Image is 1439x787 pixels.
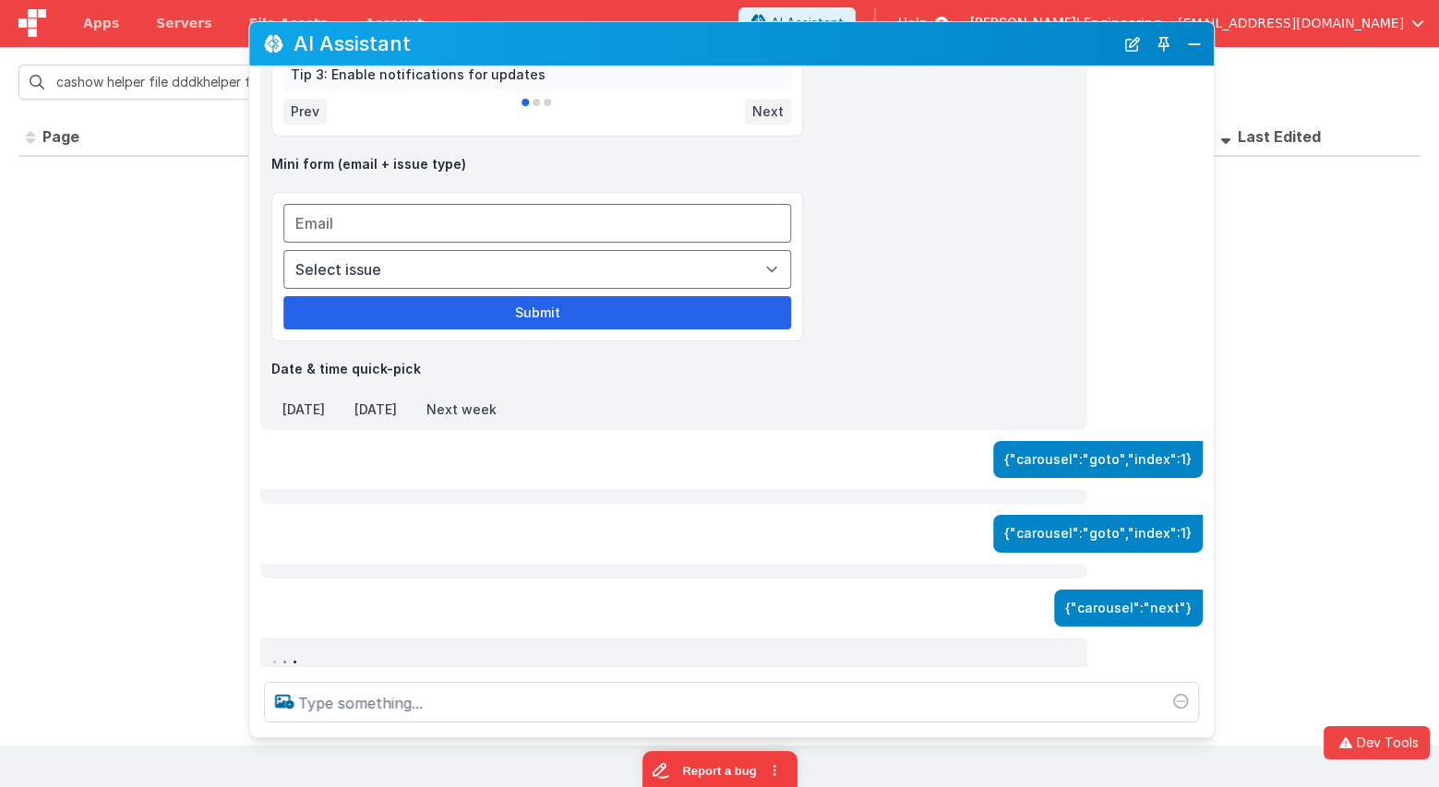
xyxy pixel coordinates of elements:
span: . [282,641,288,667]
span: Help [898,14,928,32]
div: Date & time quick-pick [271,359,1076,377]
span: Page [42,127,79,146]
button: [DATE] [343,396,408,422]
button: [PERSON_NAME]' Engineering — [EMAIL_ADDRESS][DOMAIN_NAME] [970,14,1424,32]
p: {"carousel":"next"} [1065,596,1192,619]
button: Prev [283,98,327,124]
p: {"carousel":"goto","index":1} [1004,522,1192,545]
span: . [271,645,278,671]
span: [PERSON_NAME]' Engineering — [970,14,1178,32]
button: Next week [415,396,508,422]
input: Search pages, id's ... [18,65,314,100]
button: Close [1182,30,1206,56]
button: Toggle Pin [1151,30,1177,56]
button: New Chat [1120,30,1145,56]
div: Mini form (email + issue type) [271,154,1076,173]
span: File Assets [249,14,329,32]
button: Dev Tools [1324,726,1430,759]
span: Servers [156,14,211,32]
button: Submit [283,295,791,328]
button: Next [745,98,791,124]
p: {"carousel":"goto","index":1} [1004,447,1192,471]
span: Last Edited [1238,127,1321,146]
button: [DATE] [271,396,336,422]
td: No pages found, Create one? [18,156,1421,193]
input: Email [283,203,791,242]
span: . [292,640,298,666]
span: Apps [83,14,119,32]
div: Tip 3: Enable notifications for updates [291,65,784,83]
button: AI Assistant [738,7,856,39]
span: AI Assistant [771,14,844,32]
h2: AI Assistant [294,32,1114,54]
span: [EMAIL_ADDRESS][DOMAIN_NAME] [1178,14,1404,32]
